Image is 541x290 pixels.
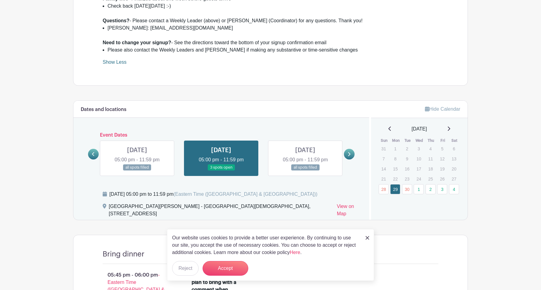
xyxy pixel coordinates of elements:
li: Check back [DATE][DATE] :-) [108,2,438,10]
p: 26 [437,174,447,184]
p: 20 [449,164,459,174]
p: 12 [437,154,447,163]
p: 11 [426,154,436,163]
p: 2 [402,144,412,153]
p: 18 [426,164,436,174]
p: 25 [426,174,436,184]
a: Hide Calendar [425,106,460,112]
button: Accept [203,261,248,276]
li: Please also contact the Weekly Leaders and [PERSON_NAME] if making any substantive or time-sensit... [108,46,438,54]
th: Tue [402,138,414,144]
p: 21 [379,174,389,184]
th: Mon [390,138,402,144]
h6: Event Dates [99,132,344,138]
p: 22 [390,174,400,184]
p: 23 [402,174,412,184]
div: [DATE] 05:00 pm to 11:59 pm [109,191,317,198]
span: (Eastern Time ([GEOGRAPHIC_DATA] & [GEOGRAPHIC_DATA])) [173,192,317,197]
p: 31 [379,144,389,153]
a: Here [290,250,300,255]
button: Reject [172,261,199,276]
p: 1 [390,144,400,153]
strong: Questions? [103,18,129,23]
p: 19 [437,164,447,174]
p: 16 [402,164,412,174]
div: - See the directions toward the bottom of your signup confirmation email [103,32,438,46]
p: Our website uses cookies to provide a better user experience. By continuing to use our site, you ... [172,234,359,256]
strong: Need to change your signup? [103,40,171,45]
p: 4 [426,144,436,153]
th: Sun [378,138,390,144]
p: 3 [414,144,424,153]
a: 28 [379,184,389,194]
p: 24 [414,174,424,184]
a: 30 [402,184,412,194]
p: 13 [449,154,459,163]
a: 1 [414,184,424,194]
li: [PERSON_NAME]: [EMAIL_ADDRESS][DOMAIN_NAME] [108,24,438,32]
a: Show Less [103,59,126,67]
th: Fri [437,138,449,144]
h6: Dates and locations [81,107,126,113]
a: 3 [437,184,447,194]
p: 8 [390,154,400,163]
p: 27 [449,174,459,184]
img: close_button-5f87c8562297e5c2d7936805f587ecaba9071eb48480494691a3f1689db116b3.svg [366,236,369,240]
p: 14 [379,164,389,174]
a: View on Map [337,203,362,220]
p: 15 [390,164,400,174]
a: 4 [449,184,459,194]
a: 2 [426,184,436,194]
p: 7 [379,154,389,163]
p: 10 [414,154,424,163]
p: 17 [414,164,424,174]
p: 9 [402,154,412,163]
div: - Please contact a Weekly Leader (above) or [PERSON_NAME] (Coordinator) for any questions. Thank ... [103,17,438,24]
p: 6 [449,144,459,153]
h4: Bring dinner [103,250,144,259]
th: Sat [449,138,461,144]
span: [DATE] [412,125,427,133]
a: 29 [390,184,400,194]
th: Thu [425,138,437,144]
th: Wed [413,138,425,144]
p: 5 [437,144,447,153]
div: [GEOGRAPHIC_DATA][PERSON_NAME] - [GEOGRAPHIC_DATA][DEMOGRAPHIC_DATA], [STREET_ADDRESS] [109,203,332,220]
